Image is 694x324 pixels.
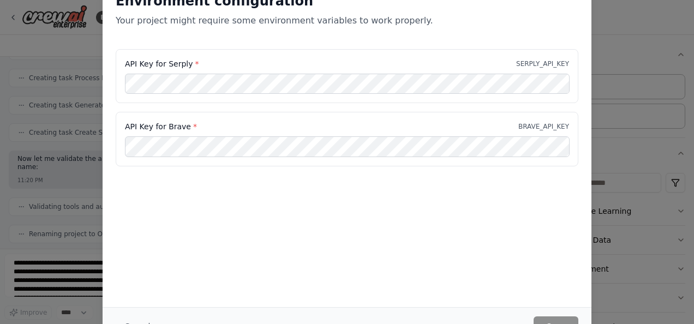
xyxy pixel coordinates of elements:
label: API Key for Serply [125,58,199,69]
p: BRAVE_API_KEY [518,122,569,131]
p: Your project might require some environment variables to work properly. [116,14,578,27]
label: API Key for Brave [125,121,197,132]
p: SERPLY_API_KEY [516,59,569,68]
